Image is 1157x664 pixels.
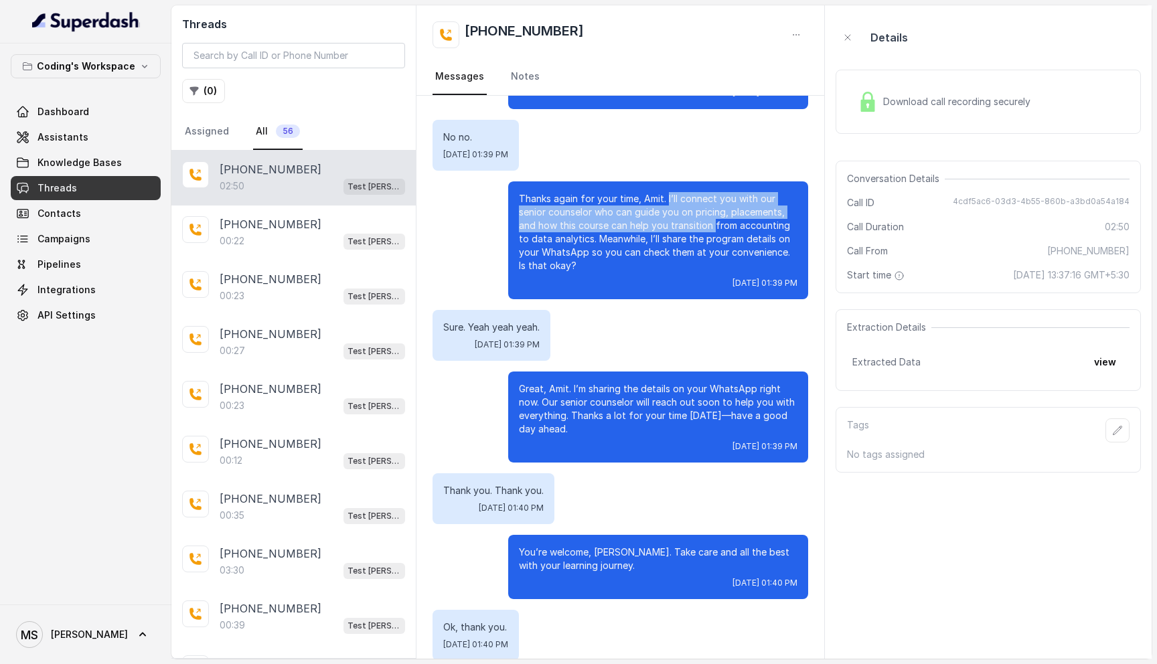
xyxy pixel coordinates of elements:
[220,436,321,452] p: [PHONE_NUMBER]
[182,16,405,32] h2: Threads
[883,95,1036,108] span: Download call recording securely
[847,172,945,185] span: Conversation Details
[443,131,508,144] p: No no.
[11,201,161,226] a: Contacts
[847,321,931,334] span: Extraction Details
[11,278,161,302] a: Integrations
[182,114,405,150] nav: Tabs
[37,58,135,74] p: Coding's Workspace
[11,227,161,251] a: Campaigns
[519,546,797,572] p: You’re welcome, [PERSON_NAME]. Take care and all the best with your learning journey.
[220,600,321,616] p: [PHONE_NUMBER]
[847,196,874,210] span: Call ID
[37,207,81,220] span: Contacts
[220,271,321,287] p: [PHONE_NUMBER]
[433,59,487,95] a: Messages
[519,382,797,436] p: Great, Amit. I’m sharing the details on your WhatsApp right now. Our senior counselor will reach ...
[11,54,161,78] button: Coding's Workspace
[220,399,244,412] p: 00:23
[220,234,244,248] p: 00:22
[220,326,321,342] p: [PHONE_NUMBER]
[348,290,401,303] p: Test [PERSON_NAME]
[11,176,161,200] a: Threads
[508,59,542,95] a: Notes
[847,220,904,234] span: Call Duration
[852,355,921,369] span: Extracted Data
[475,339,540,350] span: [DATE] 01:39 PM
[11,252,161,276] a: Pipelines
[51,628,128,641] span: [PERSON_NAME]
[11,125,161,149] a: Assistants
[37,232,90,246] span: Campaigns
[732,278,797,288] span: [DATE] 01:39 PM
[220,381,321,397] p: [PHONE_NUMBER]
[220,546,321,562] p: [PHONE_NUMBER]
[11,616,161,653] a: [PERSON_NAME]
[276,124,300,138] span: 56
[220,344,245,357] p: 00:27
[847,448,1130,461] p: No tags assigned
[348,235,401,248] p: Test [PERSON_NAME]
[220,491,321,507] p: [PHONE_NUMBER]
[220,618,245,632] p: 00:39
[220,454,242,467] p: 00:12
[519,192,797,272] p: Thanks again for your time, Amit. I’ll connect you with our senior counselor who can guide you on...
[348,564,401,578] p: Test [PERSON_NAME]
[348,400,401,413] p: Test [PERSON_NAME]
[11,100,161,124] a: Dashboard
[220,179,244,193] p: 02:50
[348,454,401,468] p: Test [PERSON_NAME]
[32,11,140,32] img: light.svg
[847,244,888,258] span: Call From
[1013,268,1130,282] span: [DATE] 13:37:16 GMT+5:30
[870,29,908,46] p: Details
[37,283,96,297] span: Integrations
[37,181,77,195] span: Threads
[953,196,1130,210] span: 4cdf5ac6-03d3-4b55-860b-a3bd0a54a184
[182,114,232,150] a: Assigned
[348,180,401,193] p: Test [PERSON_NAME]
[37,131,88,144] span: Assistants
[465,21,584,48] h2: [PHONE_NUMBER]
[433,59,808,95] nav: Tabs
[847,268,907,282] span: Start time
[443,484,544,497] p: Thank you. Thank you.
[443,321,540,334] p: Sure. Yeah yeah yeah.
[443,149,508,160] span: [DATE] 01:39 PM
[11,303,161,327] a: API Settings
[847,418,869,442] p: Tags
[182,79,225,103] button: (0)
[220,289,244,303] p: 00:23
[220,564,244,577] p: 03:30
[443,639,508,650] span: [DATE] 01:40 PM
[37,309,96,322] span: API Settings
[348,619,401,633] p: Test [PERSON_NAME]
[858,92,878,112] img: Lock Icon
[220,509,244,522] p: 00:35
[11,151,161,175] a: Knowledge Bases
[220,161,321,177] p: [PHONE_NUMBER]
[348,509,401,523] p: Test [PERSON_NAME]
[1086,350,1124,374] button: view
[479,503,544,513] span: [DATE] 01:40 PM
[253,114,303,150] a: All56
[37,105,89,118] span: Dashboard
[182,43,405,68] input: Search by Call ID or Phone Number
[21,628,38,642] text: MS
[220,216,321,232] p: [PHONE_NUMBER]
[732,441,797,452] span: [DATE] 01:39 PM
[443,620,508,634] p: Ok, thank you.
[37,156,122,169] span: Knowledge Bases
[1047,244,1130,258] span: [PHONE_NUMBER]
[1105,220,1130,234] span: 02:50
[37,258,81,271] span: Pipelines
[348,345,401,358] p: Test [PERSON_NAME]
[732,578,797,588] span: [DATE] 01:40 PM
